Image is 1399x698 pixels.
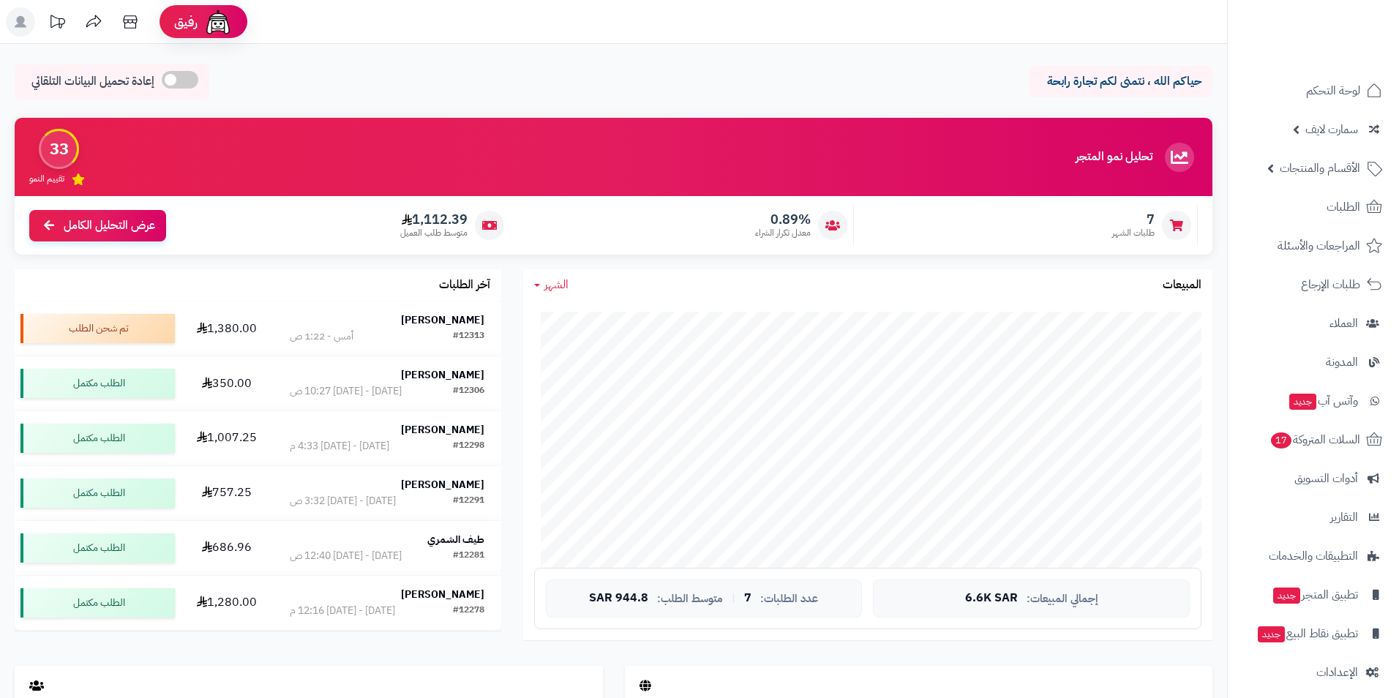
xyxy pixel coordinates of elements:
span: السلات المتروكة [1269,429,1360,450]
div: #12313 [453,329,484,344]
div: [DATE] - [DATE] 4:33 م [290,439,389,454]
h3: تحليل نمو المتجر [1076,151,1152,164]
span: معدل تكرار الشراء [755,227,811,239]
div: الطلب مكتمل [20,533,175,563]
strong: [PERSON_NAME] [401,422,484,438]
h3: المبيعات [1163,279,1201,292]
span: 6.6K SAR [965,592,1018,605]
span: رفيق [174,13,198,31]
div: #12278 [453,604,484,618]
strong: [PERSON_NAME] [401,312,484,328]
span: تطبيق المتجر [1272,585,1358,605]
span: الإعدادات [1316,662,1358,683]
a: تطبيق المتجرجديد [1237,577,1390,612]
h3: آخر الطلبات [439,279,490,292]
span: جديد [1289,394,1316,410]
span: إعادة تحميل البيانات التلقائي [31,73,154,90]
a: تحديثات المنصة [39,7,75,40]
div: الطلب مكتمل [20,369,175,398]
span: العملاء [1329,313,1358,334]
div: #12291 [453,494,484,509]
span: 17 [1271,432,1291,449]
span: الطلبات [1327,197,1360,217]
span: 944.8 SAR [589,592,648,605]
a: التقارير [1237,500,1390,535]
span: أدوات التسويق [1294,468,1358,489]
span: التطبيقات والخدمات [1269,546,1358,566]
span: متوسط الطلب: [657,593,723,605]
div: #12281 [453,549,484,563]
td: 350.00 [181,356,273,410]
span: طلبات الشهر [1112,227,1155,239]
span: متوسط طلب العميل [400,227,468,239]
a: أدوات التسويق [1237,461,1390,496]
img: ai-face.png [203,7,233,37]
td: 686.96 [181,521,273,575]
strong: [PERSON_NAME] [401,477,484,492]
strong: [PERSON_NAME] [401,367,484,383]
span: 7 [744,592,751,605]
span: تقييم النمو [29,173,64,185]
div: أمس - 1:22 ص [290,329,353,344]
td: 1,380.00 [181,301,273,356]
span: عدد الطلبات: [760,593,818,605]
span: التقارير [1330,507,1358,528]
span: تطبيق نقاط البيع [1256,623,1358,644]
a: عرض التحليل الكامل [29,210,166,241]
span: طلبات الإرجاع [1301,274,1360,295]
div: [DATE] - [DATE] 10:27 ص [290,384,402,399]
div: [DATE] - [DATE] 12:16 م [290,604,395,618]
div: الطلب مكتمل [20,424,175,453]
div: تم شحن الطلب [20,314,175,343]
a: التطبيقات والخدمات [1237,538,1390,574]
span: إجمالي المبيعات: [1027,593,1098,605]
a: المراجعات والأسئلة [1237,228,1390,263]
a: السلات المتروكة17 [1237,422,1390,457]
span: المراجعات والأسئلة [1278,236,1360,256]
td: 757.25 [181,466,273,520]
strong: طيف الشمري [427,532,484,547]
span: 0.89% [755,211,811,228]
span: 1,112.39 [400,211,468,228]
span: لوحة التحكم [1306,80,1360,101]
div: [DATE] - [DATE] 12:40 ص [290,549,402,563]
span: الشهر [544,276,569,293]
span: سمارت لايف [1305,119,1358,140]
a: طلبات الإرجاع [1237,267,1390,302]
span: وآتس آب [1288,391,1358,411]
span: الأقسام والمنتجات [1280,158,1360,179]
a: لوحة التحكم [1237,73,1390,108]
div: الطلب مكتمل [20,479,175,508]
a: الطلبات [1237,189,1390,225]
span: جديد [1273,588,1300,604]
div: [DATE] - [DATE] 3:32 ص [290,494,396,509]
td: 1,007.25 [181,411,273,465]
a: تطبيق نقاط البيعجديد [1237,616,1390,651]
a: الإعدادات [1237,655,1390,690]
div: #12298 [453,439,484,454]
span: المدونة [1326,352,1358,372]
p: حياكم الله ، نتمنى لكم تجارة رابحة [1040,73,1201,90]
strong: [PERSON_NAME] [401,587,484,602]
span: | [732,593,735,604]
div: #12306 [453,384,484,399]
a: المدونة [1237,345,1390,380]
span: 7 [1112,211,1155,228]
div: الطلب مكتمل [20,588,175,618]
td: 1,280.00 [181,576,273,630]
a: الشهر [534,277,569,293]
span: عرض التحليل الكامل [64,217,155,234]
a: العملاء [1237,306,1390,341]
a: وآتس آبجديد [1237,383,1390,419]
img: logo-2.png [1299,40,1385,70]
span: جديد [1258,626,1285,642]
